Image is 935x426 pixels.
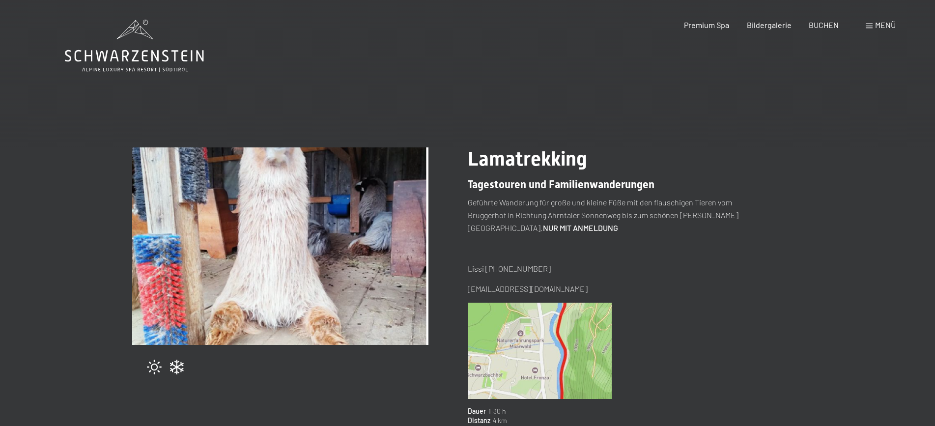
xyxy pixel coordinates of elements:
a: BUCHEN [809,20,839,29]
span: Menü [875,20,896,29]
p: Lissi [PHONE_NUMBER] [468,262,764,275]
img: Lamatrekking [468,303,612,399]
span: Lamatrekking [468,147,587,170]
a: Premium Spa [684,20,729,29]
p: Geführte Wanderung für große und kleine Füße mit den flauschigen Tieren vom Bruggerhof in Richtun... [468,196,764,234]
img: Lamatrekking [132,147,428,345]
span: Tagestouren und Familienwanderungen [468,178,654,191]
span: Distanz [468,416,490,426]
span: 1:30 h [486,406,506,416]
span: Dauer [468,406,486,416]
a: Bildergalerie [747,20,792,29]
p: [EMAIL_ADDRESS][DOMAIN_NAME] [468,283,764,295]
span: 4 km [490,416,507,426]
strong: NUR MIT ANMELDUNG [543,223,618,232]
